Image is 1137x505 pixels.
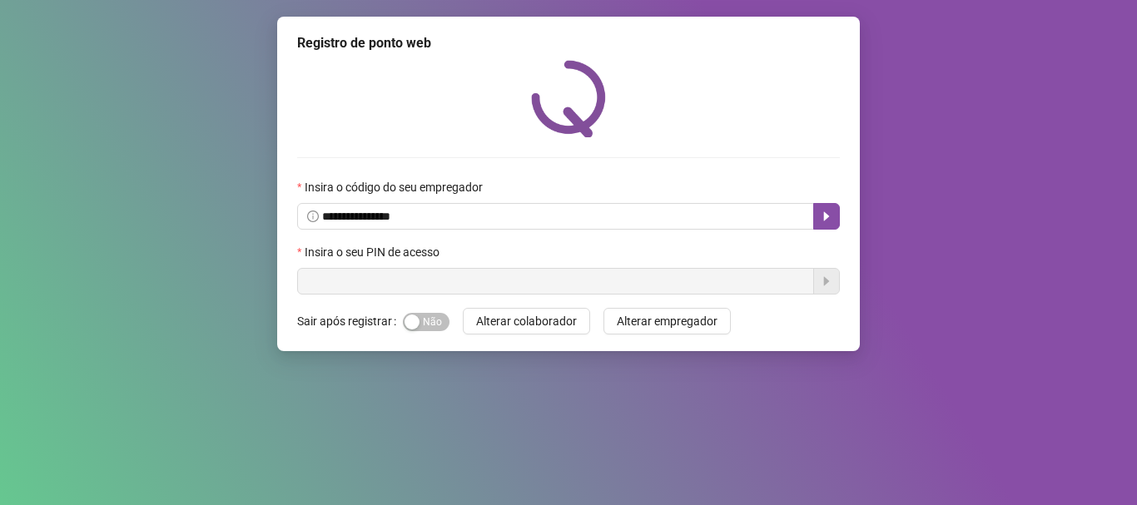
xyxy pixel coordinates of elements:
button: Alterar empregador [603,308,731,334]
span: Alterar colaborador [476,312,577,330]
span: info-circle [307,210,319,222]
label: Sair após registrar [297,308,403,334]
button: Alterar colaborador [463,308,590,334]
label: Insira o código do seu empregador [297,178,494,196]
label: Insira o seu PIN de acesso [297,243,450,261]
img: QRPoint [531,60,606,137]
span: caret-right [820,210,833,223]
div: Registro de ponto web [297,33,840,53]
span: Alterar empregador [617,312,717,330]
